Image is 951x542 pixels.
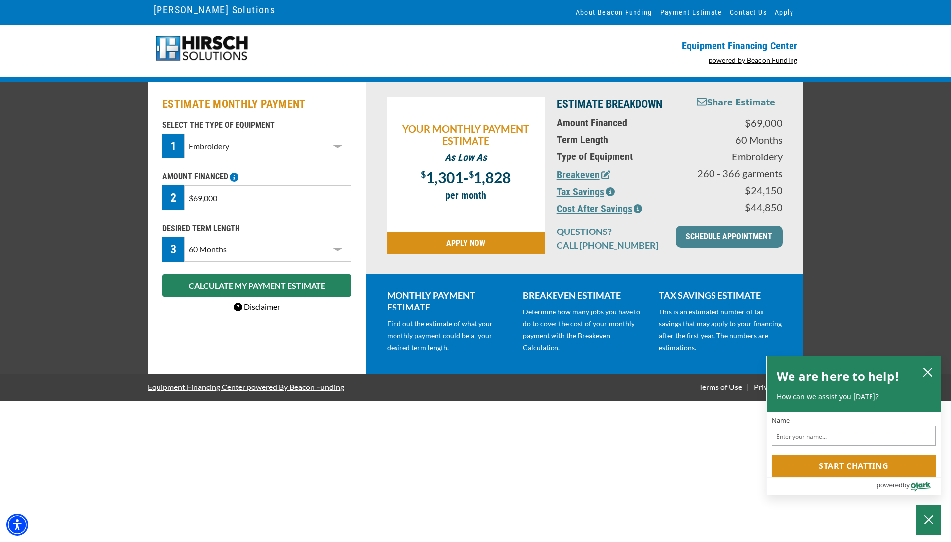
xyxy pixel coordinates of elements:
a: Privacy Policy - open in a new tab [752,382,803,391]
p: TAX SAVINGS ESTIMATE [659,289,783,301]
button: Close Chatbox [916,505,941,535]
input: Name [772,426,936,446]
p: DESIRED TERM LENGTH [162,223,351,234]
p: $44,850 [696,201,783,213]
a: SCHEDULE APPOINTMENT [676,226,783,248]
p: BREAKEVEN ESTIMATE [523,289,646,301]
button: CALCULATE MY PAYMENT ESTIMATE [162,274,351,297]
a: Terms of Use - open in a new tab [697,382,744,391]
p: - [392,168,540,184]
p: Term Length [557,134,684,146]
p: per month [392,189,540,201]
p: 60 Months [696,134,783,146]
button: Breakeven [557,167,610,182]
button: Share Estimate [697,97,775,109]
span: 1,301 [426,168,463,186]
p: As Low As [392,152,540,163]
a: Equipment Financing Center powered By Beacon Funding - open in a new tab [148,375,344,399]
p: Determine how many jobs you have to do to cover the cost of your monthly payment with the Breakev... [523,306,646,354]
label: Name [772,417,936,424]
p: 260 - 366 garments [696,167,783,179]
span: by [903,479,910,491]
p: Amount Financed [557,117,684,129]
button: Start chatting [772,455,936,477]
button: Tax Savings [557,184,615,199]
a: APPLY NOW [387,232,545,254]
div: Accessibility Menu [6,514,28,536]
a: [PERSON_NAME] Solutions [154,1,275,18]
p: How can we assist you [DATE]? [777,392,931,402]
div: olark chatbox [766,356,941,496]
span: $ [469,169,474,180]
p: ESTIMATE BREAKDOWN [557,97,684,112]
span: powered [876,479,902,491]
a: Powered by Olark [876,478,941,495]
p: SELECT THE TYPE OF EQUIPMENT [162,119,351,131]
p: Embroidery [696,151,783,162]
p: YOUR MONTHLY PAYMENT ESTIMATE [392,123,540,147]
p: Find out the estimate of what your monthly payment could be at your desired term length. [387,318,511,354]
p: QUESTIONS? [557,226,664,237]
div: 3 [162,237,184,262]
p: AMOUNT FINANCED [162,171,351,183]
div: 2 [162,185,184,210]
p: Type of Equipment [557,151,684,162]
a: Disclaimer [234,302,280,311]
span: 1,828 [474,168,511,186]
h2: ESTIMATE MONTHLY PAYMENT [162,97,351,112]
p: Equipment Financing Center [481,40,797,52]
p: $69,000 [696,117,783,129]
button: Cost After Savings [557,201,642,216]
h2: We are here to help! [777,366,899,386]
p: CALL [PHONE_NUMBER] [557,239,664,251]
a: powered by Beacon Funding - open in a new tab [709,56,798,64]
span: $ [421,169,426,180]
input: $ [184,185,351,210]
p: This is an estimated number of tax savings that may apply to your financing after the first year.... [659,306,783,354]
span: | [747,382,749,391]
p: $24,150 [696,184,783,196]
img: logo [154,35,249,62]
p: MONTHLY PAYMENT ESTIMATE [387,289,511,313]
button: close chatbox [920,365,936,379]
div: 1 [162,134,184,158]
